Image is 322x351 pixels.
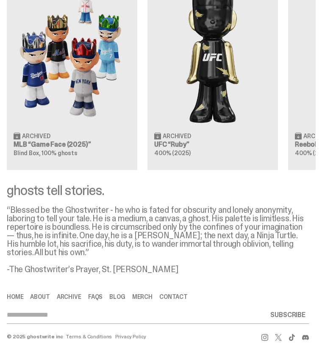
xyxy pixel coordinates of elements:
span: Archived [163,133,191,139]
h3: UFC “Ruby” [154,141,271,148]
a: Blog [109,294,125,300]
a: Merch [132,294,153,300]
a: About [30,294,50,300]
a: Terms & Conditions [66,334,112,339]
a: Home [7,294,23,300]
a: Privacy Policy [115,334,146,339]
button: SUBSCRIBE [267,306,309,323]
span: 100% ghosts [42,149,77,157]
span: Blind Box, [14,149,41,157]
span: Archived [22,133,50,139]
h3: MLB “Game Face (2025)” [14,141,130,148]
span: 400% (2025) [154,149,190,157]
a: FAQs [88,294,103,300]
a: Contact [159,294,188,300]
a: Archive [57,294,81,300]
div: © 2025 ghostwrite inc [7,334,63,339]
div: “Blessed be the Ghostwriter - he who is fated for obscurity and lonely anonymity, laboring to tel... [7,206,309,273]
div: ghosts tell stories. [7,184,309,197]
